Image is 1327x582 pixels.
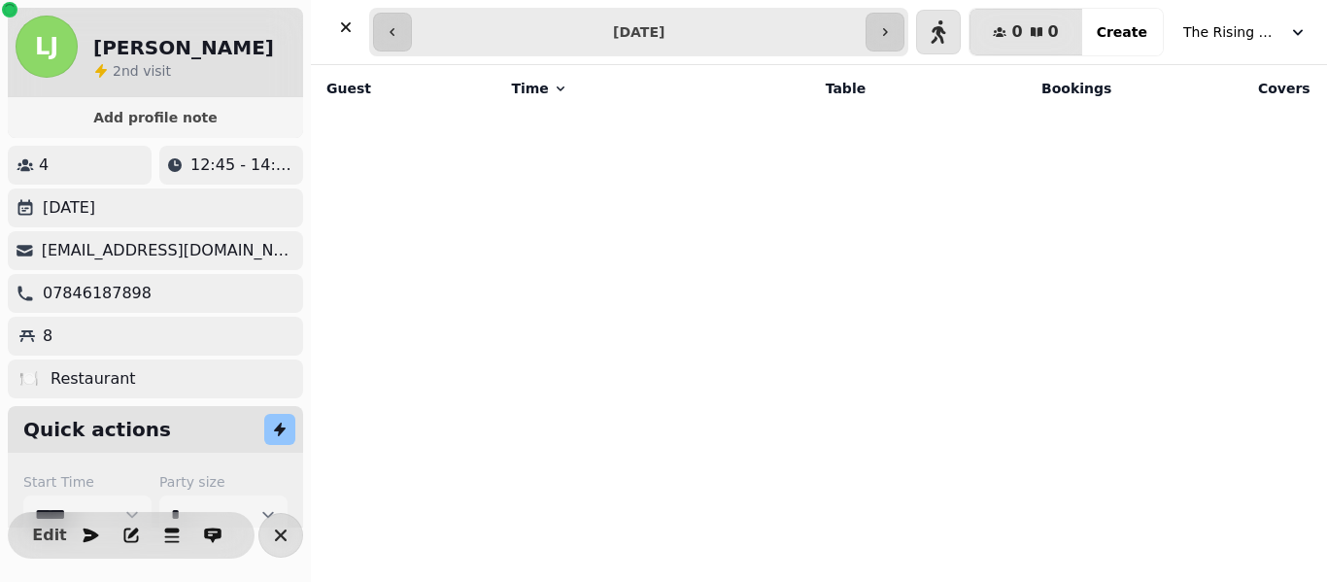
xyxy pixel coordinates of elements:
p: 4 [39,154,49,177]
span: 0 [1011,24,1022,40]
button: Add profile note [16,105,295,130]
p: 12:45 - 14:45 [190,154,295,177]
p: visit [113,61,171,81]
span: Edit [38,528,61,543]
span: Add profile note [31,111,280,124]
span: The Rising Sun [1183,22,1280,42]
p: Restaurant [51,367,136,391]
span: Create [1097,25,1147,39]
span: Time [511,79,548,98]
p: 07846187898 [43,282,152,305]
h2: [PERSON_NAME] [93,34,274,61]
button: 00 [970,9,1081,55]
p: 8 [43,325,52,348]
span: 0 [1048,24,1059,40]
th: Table [710,65,877,112]
label: Start Time [23,472,152,492]
h2: Quick actions [23,416,171,443]
th: Guest [311,65,499,112]
th: Covers [1123,65,1321,112]
label: Party size [159,472,288,492]
span: nd [121,63,143,79]
th: Bookings [877,65,1123,112]
p: [DATE] [43,196,95,220]
span: 2 [113,63,121,79]
button: The Rising Sun [1172,15,1319,50]
span: LJ [35,35,58,58]
button: Create [1081,9,1163,55]
button: Edit [30,516,69,555]
button: Time [511,79,567,98]
p: [EMAIL_ADDRESS][DOMAIN_NAME] [42,239,295,262]
p: 🍽️ [19,367,39,391]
